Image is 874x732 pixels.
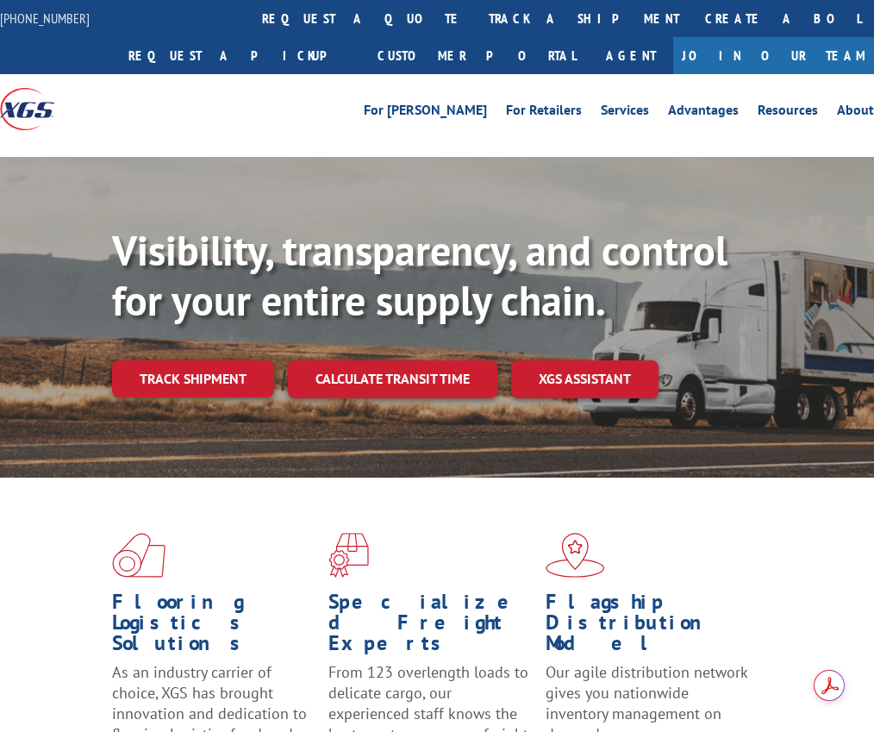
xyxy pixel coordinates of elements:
[506,103,582,122] a: For Retailers
[112,533,165,578] img: xgs-icon-total-supply-chain-intelligence-red
[511,360,659,397] a: XGS ASSISTANT
[328,533,369,578] img: xgs-icon-focused-on-flooring-red
[288,360,497,397] a: Calculate transit time
[758,103,818,122] a: Resources
[673,37,874,74] a: Join Our Team
[364,103,487,122] a: For [PERSON_NAME]
[546,533,605,578] img: xgs-icon-flagship-distribution-model-red
[115,37,365,74] a: Request a pickup
[112,223,727,327] b: Visibility, transparency, and control for your entire supply chain.
[601,103,649,122] a: Services
[668,103,739,122] a: Advantages
[328,591,532,662] h1: Specialized Freight Experts
[837,103,874,122] a: About
[365,37,589,74] a: Customer Portal
[112,360,274,397] a: Track shipment
[589,37,673,74] a: Agent
[112,591,315,662] h1: Flooring Logistics Solutions
[546,591,749,662] h1: Flagship Distribution Model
